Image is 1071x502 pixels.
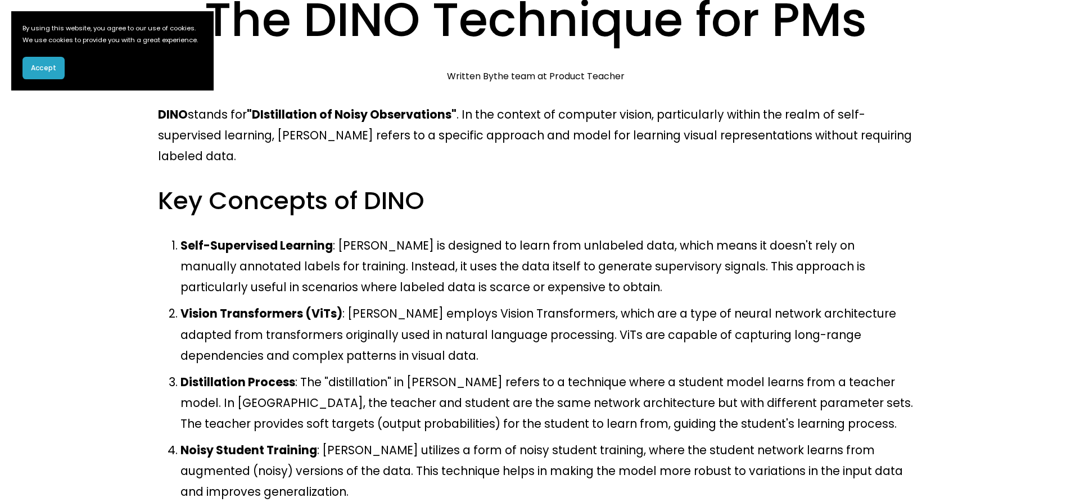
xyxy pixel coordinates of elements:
[247,106,457,123] strong: "DIstillation of Noisy Observations"
[180,237,333,254] strong: Self-Supervised Learning
[494,70,625,83] a: the team at Product Teacher
[22,22,202,46] p: By using this website, you agree to our use of cookies. We use cookies to provide you with a grea...
[180,374,295,390] strong: Distillation Process
[158,184,913,217] h3: Key Concepts of DINO
[447,71,625,82] div: Written By
[11,11,214,91] section: Cookie banner
[180,305,342,322] strong: Vision Transformers (ViTs)
[180,440,913,502] p: : [PERSON_NAME] utilizes a form of noisy student training, where the student network learns from ...
[180,372,913,434] p: : The "distillation" in [PERSON_NAME] refers to a technique where a student model learns from a t...
[22,57,65,79] button: Accept
[180,442,317,458] strong: Noisy Student Training
[31,63,56,73] span: Accept
[180,235,913,297] p: : [PERSON_NAME] is designed to learn from unlabeled data, which means it doesn't rely on manually...
[180,303,913,365] p: : [PERSON_NAME] employs Vision Transformers, which are a type of neural network architecture adap...
[158,104,913,166] p: stands for . In the context of computer vision, particularly within the realm of self-supervised ...
[158,106,188,123] strong: DINO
